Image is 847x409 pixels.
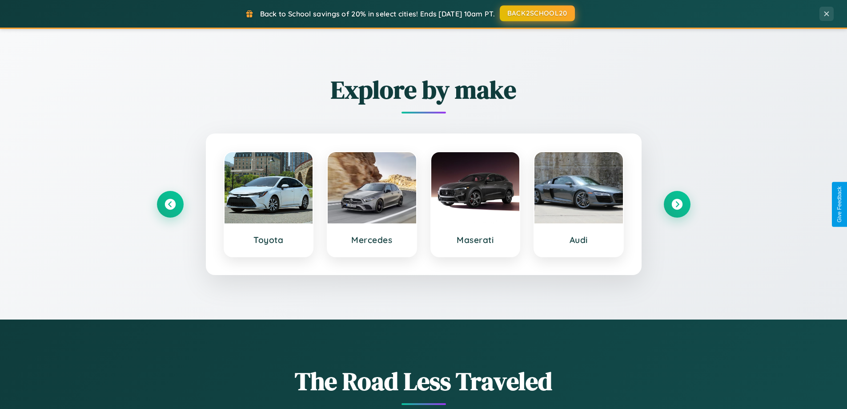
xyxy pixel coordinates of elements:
[233,235,304,245] h3: Toyota
[157,73,690,107] h2: Explore by make
[260,9,495,18] span: Back to School savings of 20% in select cities! Ends [DATE] 10am PT.
[337,235,407,245] h3: Mercedes
[500,5,575,21] button: BACK2SCHOOL20
[543,235,614,245] h3: Audi
[157,364,690,398] h1: The Road Less Traveled
[836,186,843,223] div: Give Feedback
[440,235,511,245] h3: Maserati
